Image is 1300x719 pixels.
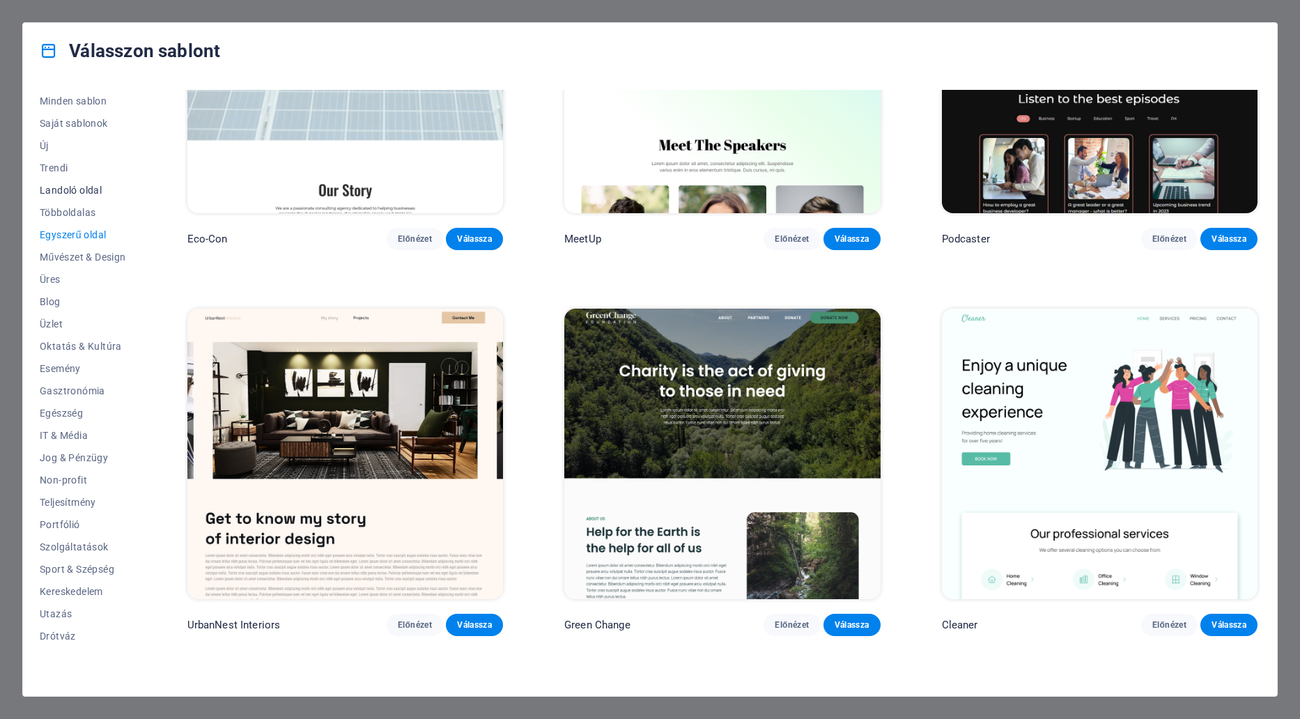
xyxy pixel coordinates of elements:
[40,207,126,218] span: Többoldalas
[1200,614,1258,636] button: Válassza
[40,402,126,424] button: Egészség
[564,309,880,600] img: Green Change
[40,318,126,330] span: Üzlet
[187,618,281,632] p: UrbanNest Interiors
[398,233,433,245] span: Előnézet
[40,385,126,396] span: Gasztronómia
[387,614,444,636] button: Előnézet
[398,619,433,631] span: Előnézet
[40,95,126,107] span: Minden sablon
[446,614,503,636] button: Válassza
[40,246,126,268] button: Művészet & Design
[1212,619,1246,631] span: Válassza
[40,179,126,201] button: Landoló oldal
[40,341,126,352] span: Oktatás & Kultúra
[823,228,881,250] button: Válassza
[40,335,126,357] button: Oktatás & Kultúra
[942,232,990,246] p: Podcaster
[564,618,630,632] p: Green Change
[187,309,503,600] img: UrbanNest Interiors
[40,252,126,263] span: Művészet & Design
[40,140,126,151] span: Új
[40,291,126,313] button: Blog
[40,408,126,419] span: Egészség
[835,619,869,631] span: Válassza
[564,232,601,246] p: MeetUp
[40,625,126,647] button: Drótváz
[40,380,126,402] button: Gasztronómia
[775,619,810,631] span: Előnézet
[40,424,126,447] button: IT & Média
[40,536,126,558] button: Szolgáltatások
[1141,614,1198,636] button: Előnézet
[40,112,126,134] button: Saját sablonok
[457,233,492,245] span: Válassza
[40,447,126,469] button: Jog & Pénzügy
[387,228,444,250] button: Előnézet
[40,430,126,441] span: IT & Média
[40,363,126,374] span: Esemény
[187,232,228,246] p: Eco-Con
[823,614,881,636] button: Válassza
[775,233,810,245] span: Előnézet
[40,157,126,179] button: Trendi
[40,90,126,112] button: Minden sablon
[40,631,126,642] span: Drótváz
[40,452,126,463] span: Jog & Pénzügy
[835,233,869,245] span: Válassza
[1152,619,1187,631] span: Előnézet
[40,608,126,619] span: Utazás
[40,118,126,129] span: Saját sablonok
[40,201,126,224] button: Többoldalas
[764,614,821,636] button: Előnézet
[1200,228,1258,250] button: Válassza
[40,268,126,291] button: Üres
[40,474,126,486] span: Non-profit
[942,618,978,632] p: Cleaner
[40,134,126,157] button: Új
[40,580,126,603] button: Kereskedelem
[40,357,126,380] button: Esemény
[764,228,821,250] button: Előnézet
[457,619,492,631] span: Válassza
[1141,228,1198,250] button: Előnézet
[40,603,126,625] button: Utazás
[40,469,126,491] button: Non-profit
[1212,233,1246,245] span: Válassza
[40,313,126,335] button: Üzlet
[40,497,126,508] span: Teljesítmény
[942,309,1258,600] img: Cleaner
[40,296,126,307] span: Blog
[40,558,126,580] button: Sport & Szépség
[40,519,126,530] span: Portfólió
[40,274,126,285] span: Üres
[446,228,503,250] button: Válassza
[40,40,220,62] h4: Válasszon sablont
[40,162,126,173] span: Trendi
[40,513,126,536] button: Portfólió
[40,491,126,513] button: Teljesítmény
[40,229,126,240] span: Egyszerű oldal
[1152,233,1187,245] span: Előnézet
[40,185,126,196] span: Landoló oldal
[40,564,126,575] span: Sport & Szépség
[40,586,126,597] span: Kereskedelem
[40,541,126,552] span: Szolgáltatások
[40,224,126,246] button: Egyszerű oldal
